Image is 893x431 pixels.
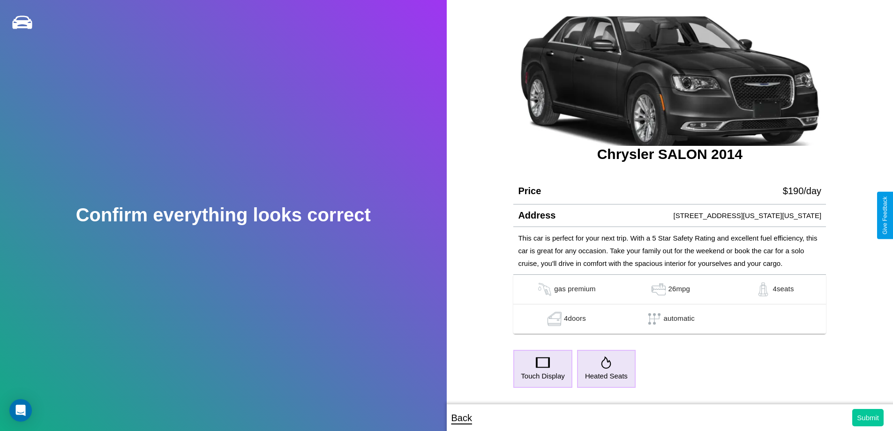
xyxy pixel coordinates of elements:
[535,282,554,296] img: gas
[76,204,371,226] h2: Confirm everything looks correct
[513,275,826,334] table: simple table
[9,399,32,422] div: Open Intercom Messenger
[852,409,884,426] button: Submit
[882,197,888,234] div: Give Feedback
[585,370,628,382] p: Heated Seats
[674,209,822,222] p: [STREET_ADDRESS][US_STATE][US_STATE]
[773,282,794,296] p: 4 seats
[518,186,541,197] h4: Price
[518,232,821,270] p: This car is perfect for your next trip. With a 5 Star Safety Rating and excellent fuel efficiency...
[521,370,564,382] p: Touch Display
[451,409,472,426] p: Back
[554,282,595,296] p: gas premium
[664,312,695,326] p: automatic
[513,146,826,162] h3: Chrysler SALON 2014
[649,282,668,296] img: gas
[564,312,586,326] p: 4 doors
[518,210,555,221] h4: Address
[545,312,564,326] img: gas
[754,282,773,296] img: gas
[668,282,690,296] p: 26 mpg
[783,182,821,199] p: $ 190 /day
